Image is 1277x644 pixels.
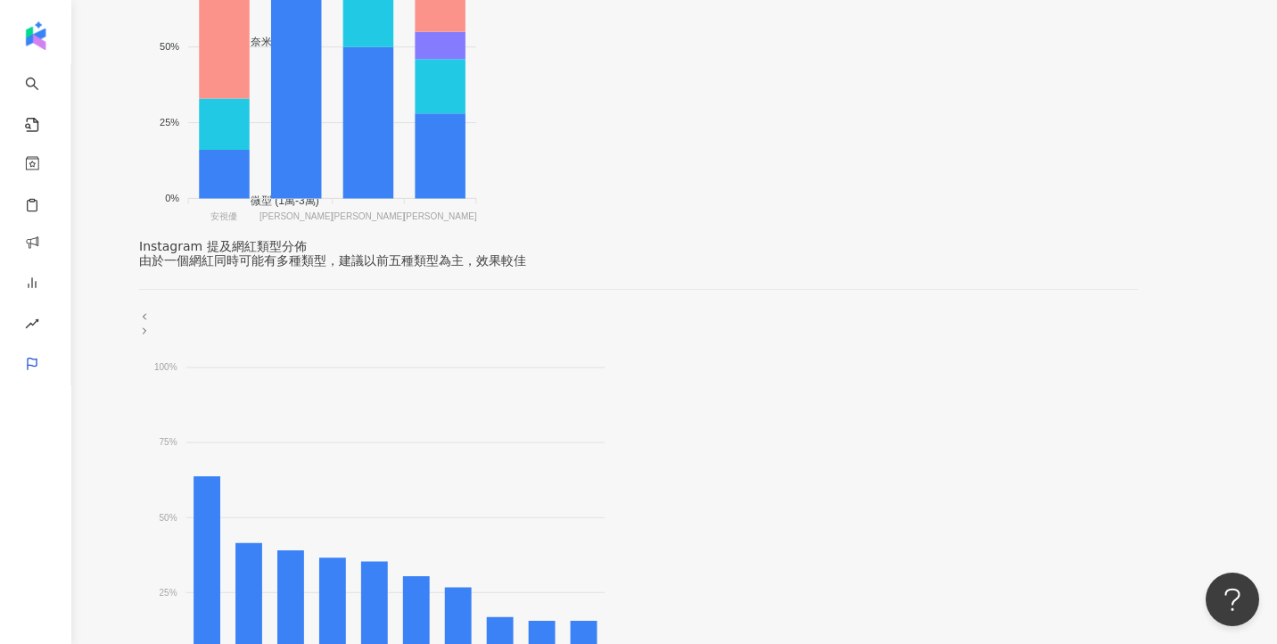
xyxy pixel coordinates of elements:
[25,64,61,134] a: search
[210,212,237,222] tspan: 安視優
[160,117,179,128] tspan: 25%
[160,41,179,52] tspan: 50%
[25,306,39,346] span: rise
[165,193,179,203] tspan: 0%
[332,212,405,222] tspan: [PERSON_NAME]
[154,362,177,372] tspan: 100%
[139,253,1138,268] div: 由於一個網紅同時可能有多種類型，建議以前五種類型為主，效果較佳
[160,512,177,522] tspan: 50%
[21,21,50,50] img: logo icon
[160,437,177,447] tspan: 75%
[139,239,1138,253] div: Instagram 提及網紅類型分佈
[237,194,319,207] span: 微型 (1萬-3萬)
[260,212,333,222] tspan: [PERSON_NAME]
[1206,573,1259,626] iframe: Help Scout Beacon - Open
[160,587,177,597] tspan: 25%
[404,212,477,222] tspan: [PERSON_NAME]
